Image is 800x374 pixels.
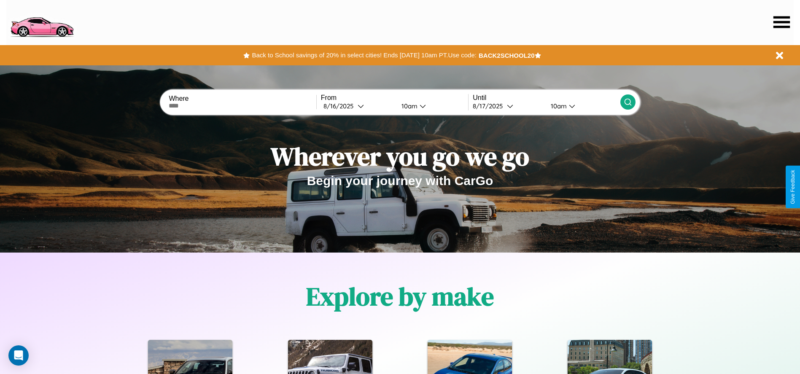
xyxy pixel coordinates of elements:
[473,94,620,102] label: Until
[6,4,77,39] img: logo
[544,102,620,110] button: 10am
[321,94,468,102] label: From
[395,102,469,110] button: 10am
[169,95,316,102] label: Where
[8,345,29,366] div: Open Intercom Messenger
[479,52,535,59] b: BACK2SCHOOL20
[547,102,569,110] div: 10am
[306,279,494,314] h1: Explore by make
[473,102,507,110] div: 8 / 17 / 2025
[397,102,420,110] div: 10am
[250,49,478,61] button: Back to School savings of 20% in select cities! Ends [DATE] 10am PT.Use code:
[323,102,358,110] div: 8 / 16 / 2025
[321,102,395,110] button: 8/16/2025
[790,170,796,204] div: Give Feedback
